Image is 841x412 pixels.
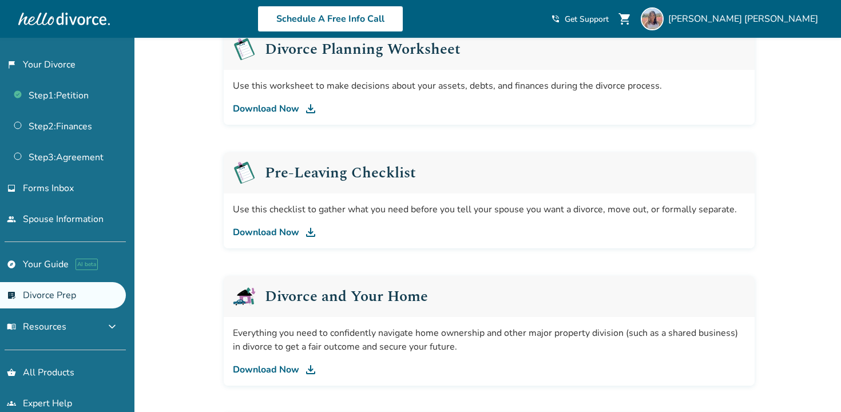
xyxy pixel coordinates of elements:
span: people [7,215,16,224]
span: list_alt_check [7,291,16,300]
span: groups [7,399,16,408]
span: [PERSON_NAME] [PERSON_NAME] [668,13,823,25]
a: phone_in_talkGet Support [551,14,609,25]
img: Divorce and Your Home [233,285,256,308]
a: Download Now [233,102,745,116]
span: Forms Inbox [23,182,74,195]
h2: Divorce and Your Home [265,289,428,304]
img: Pre-Leaving Checklist [233,161,256,184]
span: Resources [7,320,66,333]
a: Schedule A Free Info Call [257,6,403,32]
span: inbox [7,184,16,193]
span: flag_2 [7,60,16,69]
span: shopping_basket [7,368,16,377]
span: Get Support [565,14,609,25]
span: phone_in_talk [551,14,560,23]
img: DL [304,225,318,239]
div: Everything you need to confidently navigate home ownership and other major property division (suc... [233,326,745,354]
span: expand_more [105,320,119,334]
img: Elizabeth Tran [641,7,664,30]
div: Use this worksheet to make decisions about your assets, debts, and finances during the divorce pr... [233,79,745,93]
span: AI beta [76,259,98,270]
iframe: Chat Widget [784,357,841,412]
div: Use this checklist to gather what you need before you tell your spouse you want a divorce, move o... [233,203,745,216]
a: Download Now [233,225,745,239]
span: explore [7,260,16,269]
span: menu_book [7,322,16,331]
h2: Pre-Leaving Checklist [265,165,416,180]
span: shopping_cart [618,12,632,26]
img: DL [304,102,318,116]
img: DL [304,363,318,377]
a: Download Now [233,363,745,377]
img: Pre-Leaving Checklist [233,38,256,61]
h2: Divorce Planning Worksheet [265,42,461,57]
